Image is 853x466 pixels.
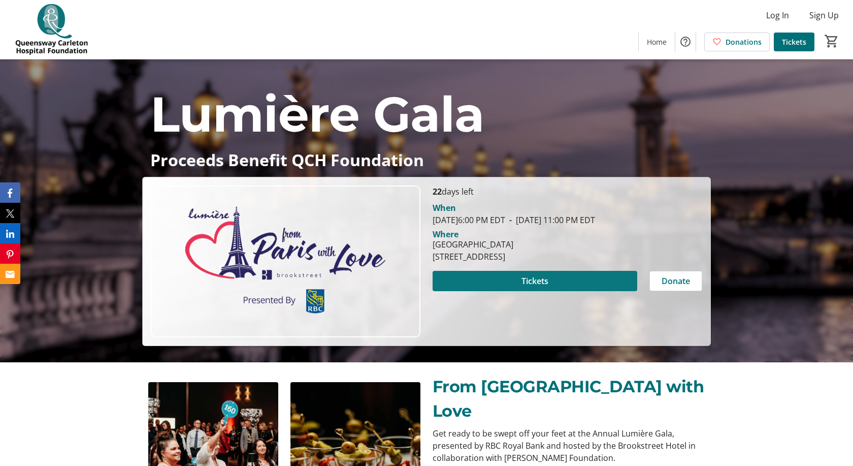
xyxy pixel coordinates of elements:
[647,37,667,47] span: Home
[433,230,458,238] div: Where
[662,275,690,287] span: Donate
[774,33,814,51] a: Tickets
[505,214,595,226] span: [DATE] 11:00 PM EDT
[433,427,705,464] p: Get ready to be swept off your feet at the Annual Lumière Gala, presented by RBC Royal Bank and h...
[6,4,96,55] img: QCH Foundation's Logo
[433,271,637,291] button: Tickets
[726,37,762,47] span: Donations
[758,7,797,23] button: Log In
[675,32,696,52] button: Help
[639,33,675,51] a: Home
[766,9,789,21] span: Log In
[649,271,702,291] button: Donate
[150,151,703,169] p: Proceeds Benefit QCH Foundation
[704,33,770,51] a: Donations
[809,9,839,21] span: Sign Up
[521,275,548,287] span: Tickets
[433,238,513,251] div: [GEOGRAPHIC_DATA]
[433,186,442,197] span: 22
[823,32,841,50] button: Cart
[433,375,705,423] p: From [GEOGRAPHIC_DATA] with Love
[433,251,513,263] div: [STREET_ADDRESS]
[505,214,516,226] span: -
[433,202,456,214] div: When
[150,84,484,144] span: Lumière Gala
[433,185,702,198] p: days left
[801,7,847,23] button: Sign Up
[433,214,505,226] span: [DATE] 6:00 PM EDT
[782,37,806,47] span: Tickets
[151,185,420,337] img: Campaign CTA Media Photo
